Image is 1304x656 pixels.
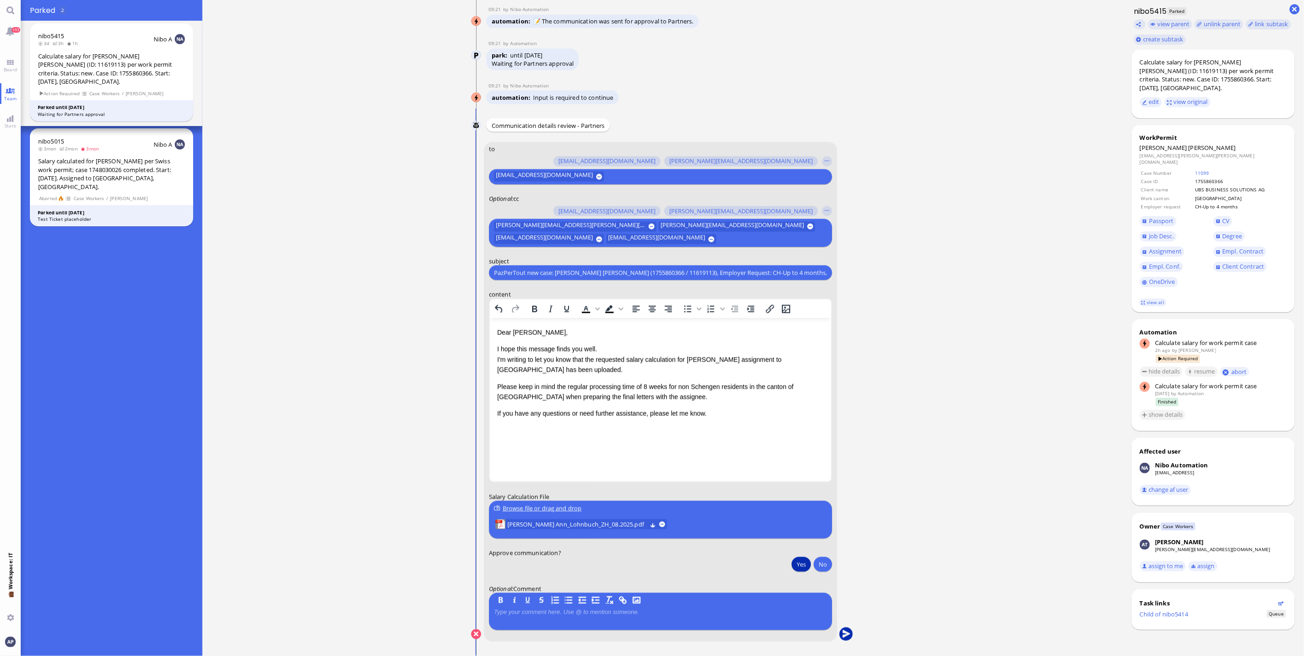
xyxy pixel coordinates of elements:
a: Degree [1213,231,1245,242]
div: Task links [1140,599,1275,607]
div: Calculate salary for work permit case [1155,382,1287,390]
em: : [489,195,513,203]
span: [PERSON_NAME][EMAIL_ADDRESS][DOMAIN_NAME] [661,222,804,232]
button: Align center [644,303,660,316]
span: [PERSON_NAME][EMAIL_ADDRESS][PERSON_NAME][DOMAIN_NAME] [496,222,645,232]
button: assign [1189,561,1218,571]
button: assign to me [1140,561,1186,571]
a: Child of nibo5414 [1140,610,1188,618]
span: Case Workers [1161,523,1195,530]
span: Nibo A [154,140,172,149]
span: link subtask [1255,20,1289,28]
span: 3mon [80,145,102,152]
span: [EMAIL_ADDRESS][DOMAIN_NAME] [608,235,705,245]
div: Communication details review - Partners [486,119,609,132]
span: Salary Calculation File [489,493,549,501]
span: by [503,82,511,89]
div: Affected user [1140,447,1181,455]
span: by [503,40,511,46]
div: Parked until [DATE] [38,209,185,216]
img: NA [175,34,185,44]
button: Italic [543,303,558,316]
span: 2mon [59,145,80,152]
span: [PERSON_NAME] [126,90,164,98]
button: [EMAIL_ADDRESS][DOMAIN_NAME] [494,172,604,182]
button: Redo [507,303,523,316]
span: Optional [489,585,512,593]
span: Comment [513,585,541,593]
iframe: Rich Text Area [490,318,831,482]
span: 09:21 [488,82,503,89]
div: WorkPermit [1140,133,1287,142]
span: 2h ago [1155,347,1171,353]
button: show details [1140,410,1186,420]
span: Case Workers [73,195,104,202]
span: 103 [11,27,20,33]
span: [PERSON_NAME] [1140,144,1187,152]
span: 1h [67,40,81,46]
span: to [489,145,495,153]
button: Show flow diagram [1278,600,1284,606]
button: No [814,557,832,572]
div: Calculate salary for work permit case [1155,339,1287,347]
span: nibo5415 [38,32,64,40]
div: Numbered list [703,303,726,316]
span: Parked [30,5,58,16]
span: Job Desc. [1149,232,1174,240]
button: [EMAIL_ADDRESS][DOMAIN_NAME] [553,156,661,167]
div: Waiting for Partners approval [38,111,185,118]
button: Align right [661,303,676,316]
a: 11099 [1195,170,1209,176]
span: Empl. Conf. [1149,262,1180,270]
span: Parked [1167,7,1187,15]
button: [PERSON_NAME][EMAIL_ADDRESS][DOMAIN_NAME] [659,222,816,232]
button: Align left [628,303,644,316]
div: Bullet list [680,303,703,316]
td: Case ID [1141,178,1194,185]
a: View MERCADO Rose Ann_Lohnbuch_ZH_08.2025.pdf [507,520,647,530]
img: Automation [471,51,482,61]
span: [PERSON_NAME] [1189,144,1236,152]
span: Degree [1223,232,1242,240]
a: Assignment [1140,247,1184,257]
button: Yes [792,557,811,572]
div: Background color Black [602,303,625,316]
span: Action Required [1156,355,1201,363]
span: 2 [61,7,64,13]
a: nibo5015 [38,137,64,145]
button: [PERSON_NAME][EMAIL_ADDRESS][PERSON_NAME][DOMAIN_NAME] [494,222,656,232]
button: Decrease indent [727,303,742,316]
button: Undo [491,303,507,316]
span: Case Workers [89,90,120,98]
button: Underline [559,303,574,316]
div: Calculate salary for [PERSON_NAME] [PERSON_NAME] (ID: 11619113) per work permit criteria. Status:... [38,52,185,86]
span: Finished [1156,398,1179,406]
span: [EMAIL_ADDRESS][DOMAIN_NAME] [496,235,593,245]
em: : [489,585,513,593]
span: by [503,6,511,12]
span: Nibo A [154,35,172,43]
span: cc [513,195,519,203]
lob-view: MERCADO Rose Ann_Lohnbuch_ZH_08.2025.pdf [495,520,667,530]
img: MERCADO Rose Ann_Lohnbuch_ZH_08.2025.pdf [495,520,506,530]
span: Team [2,95,19,102]
img: NA [175,139,185,150]
span: [EMAIL_ADDRESS][DOMAIN_NAME] [558,158,655,166]
a: Passport [1140,216,1177,226]
td: 1755860366 [1195,178,1286,185]
span: 3mon [38,145,59,152]
div: Test Ticket placeholder [38,216,185,223]
span: 09:21 [488,6,503,12]
img: Anusha Thakur [1140,540,1150,550]
dd: [EMAIL_ADDRESS][PERSON_NAME][PERSON_NAME][DOMAIN_NAME] [1140,152,1287,166]
td: CH-Up to 4 months [1195,203,1286,210]
span: [PERSON_NAME][EMAIL_ADDRESS][DOMAIN_NAME] [669,208,813,215]
img: You [5,637,15,647]
td: Employer request [1141,203,1194,210]
span: [EMAIL_ADDRESS][DOMAIN_NAME] [496,172,593,182]
span: Stats [2,122,18,129]
span: automation [492,17,533,25]
a: CV [1213,216,1233,226]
